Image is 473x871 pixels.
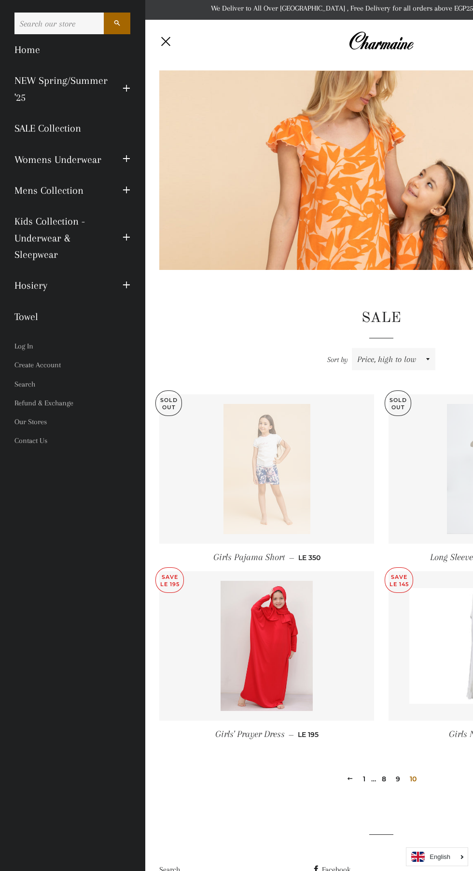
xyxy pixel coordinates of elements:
[7,413,138,431] a: Our Stores
[430,854,450,860] i: English
[7,206,115,270] a: Kids Collection - Underwear & Sleepwear
[7,431,138,450] a: Contact Us
[7,301,138,332] a: Towel
[371,776,376,782] span: …
[7,394,138,413] a: Refund & Exchange
[289,553,294,562] span: —
[348,30,414,52] img: Charmaine Egypt
[215,729,285,739] span: Girls' Prayer Dress
[7,270,115,301] a: Hosiery
[406,772,420,786] span: 10
[298,553,320,562] span: LE 350
[14,13,104,34] input: Search our store
[7,175,115,206] a: Mens Collection
[156,568,183,592] p: Save LE 195
[298,730,319,739] span: LE 195
[7,65,115,113] a: NEW Spring/Summer '25
[7,113,138,144] a: SALE Collection
[327,355,348,364] span: Sort by
[385,568,413,592] p: Save LE 145
[289,730,294,739] span: —
[392,772,404,786] a: 9
[159,721,374,748] a: Girls' Prayer Dress — LE 195
[7,337,138,356] a: Log In
[7,144,115,175] a: Womens Underwear
[359,772,369,786] a: 1
[156,391,181,415] p: Sold Out
[378,772,390,786] a: 8
[213,552,285,563] span: Girls Pajama Short
[411,852,463,862] a: English
[7,356,138,375] a: Create Account
[7,375,138,394] a: Search
[7,34,138,65] a: Home
[159,544,374,571] a: Girls Pajama Short — LE 350
[385,391,411,415] p: Sold Out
